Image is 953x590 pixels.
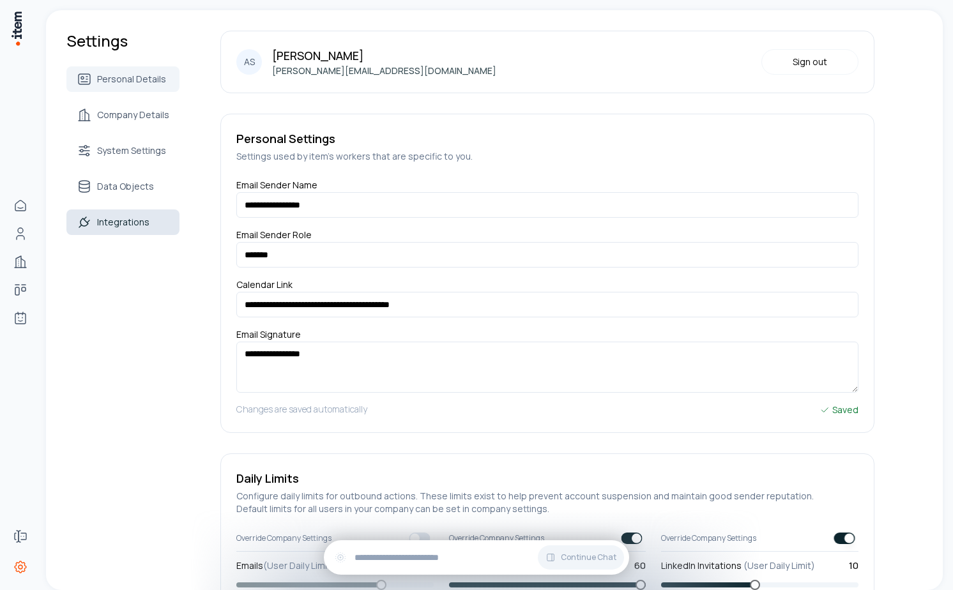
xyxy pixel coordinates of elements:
[236,490,858,515] h5: Configure daily limits for outbound actions. These limits exist to help prevent account suspensio...
[324,540,629,575] div: Continue Chat
[849,559,858,572] span: 10
[661,533,756,543] span: Override Company Settings
[66,66,179,92] a: Personal Details
[236,49,262,75] div: AS
[97,144,166,157] span: System Settings
[8,193,33,218] a: Home
[97,73,166,86] span: Personal Details
[8,221,33,246] a: Contacts
[263,559,335,571] span: (User Daily Limit)
[66,174,179,199] a: Data Objects
[8,524,33,549] a: Forms
[272,64,496,77] p: [PERSON_NAME][EMAIL_ADDRESS][DOMAIN_NAME]
[8,305,33,331] a: Agents
[236,469,858,487] h5: Daily Limits
[10,10,23,47] img: Item Brain Logo
[561,552,616,563] span: Continue Chat
[8,277,33,303] a: deals
[236,150,858,163] h5: Settings used by item's workers that are specific to you.
[236,403,367,417] h5: Changes are saved automatically
[236,179,317,196] label: Email Sender Name
[236,229,312,246] label: Email Sender Role
[66,31,179,51] h1: Settings
[236,278,293,296] label: Calendar Link
[97,216,149,229] span: Integrations
[538,545,624,570] button: Continue Chat
[634,559,646,572] span: 60
[97,109,169,121] span: Company Details
[761,49,858,75] button: Sign out
[66,102,179,128] a: Company Details
[661,559,815,572] label: LinkedIn Invitations
[236,559,335,572] label: Emails
[272,47,496,64] p: [PERSON_NAME]
[236,328,301,345] label: Email Signature
[66,209,179,235] a: Integrations
[236,533,332,543] span: Override Company Settings
[449,533,544,543] span: Override Company Settings
[820,403,858,417] div: Saved
[236,130,858,147] h5: Personal Settings
[66,138,179,163] a: System Settings
[8,249,33,275] a: Companies
[743,559,815,571] span: (User Daily Limit)
[8,554,33,580] a: Settings
[97,180,154,193] span: Data Objects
